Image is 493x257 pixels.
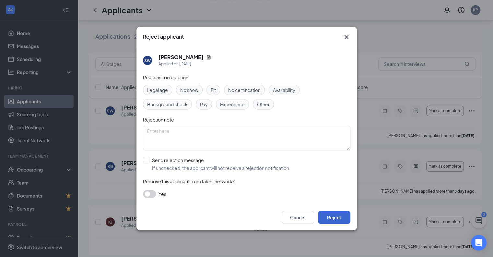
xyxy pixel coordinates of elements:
[343,33,350,41] button: Close
[206,55,211,60] svg: Document
[147,86,168,94] span: Legal age
[257,101,270,108] span: Other
[273,86,295,94] span: Availability
[282,211,314,224] button: Cancel
[220,101,245,108] span: Experience
[143,117,174,122] span: Rejection note
[144,58,151,63] div: SW
[471,235,487,251] div: Open Intercom Messenger
[143,74,188,80] span: Reasons for rejection
[158,54,204,61] h5: [PERSON_NAME]
[343,33,350,41] svg: Cross
[143,178,235,184] span: Remove this applicant from talent network?
[211,86,216,94] span: Fit
[228,86,261,94] span: No certification
[147,101,188,108] span: Background check
[143,33,184,40] h3: Reject applicant
[318,211,350,224] button: Reject
[158,190,166,198] span: Yes
[158,61,211,67] div: Applied on [DATE]
[200,101,208,108] span: Pay
[180,86,198,94] span: No show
